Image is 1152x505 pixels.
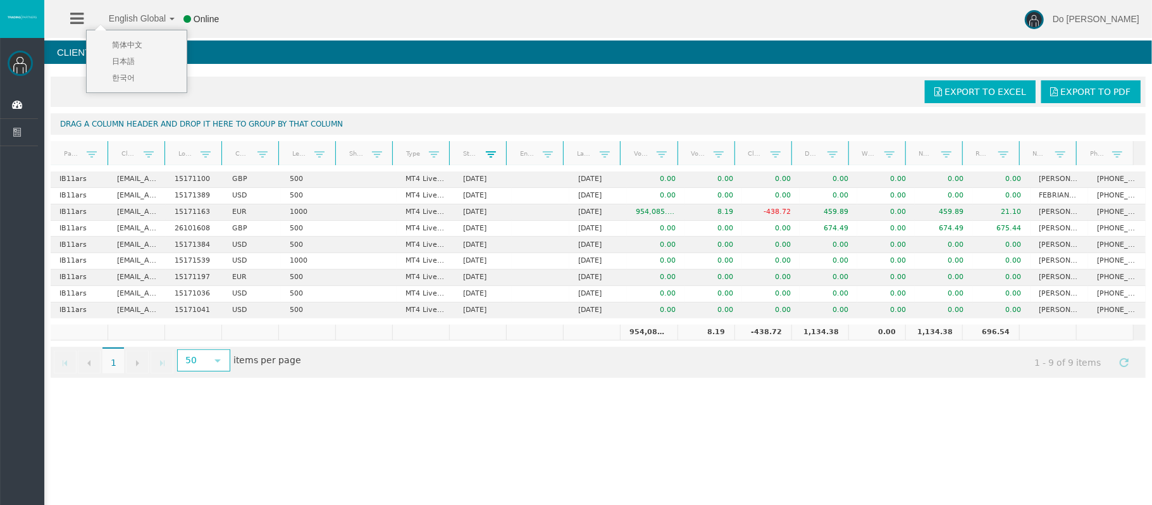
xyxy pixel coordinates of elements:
[56,145,87,162] a: Partner code
[281,302,338,318] td: 500
[454,188,512,204] td: [DATE]
[973,171,1031,188] td: 0.00
[1031,221,1088,237] td: [PERSON_NAME]
[1113,351,1135,372] a: Refresh
[454,171,512,188] td: [DATE]
[108,270,166,286] td: [EMAIL_ADDRESS][DOMAIN_NAME]
[915,253,972,270] td: 0.00
[96,38,182,52] a: 简体中文
[857,171,915,188] td: 0.00
[108,286,166,302] td: [EMAIL_ADDRESS][DOMAIN_NAME]
[569,237,627,253] td: [DATE]
[223,188,281,204] td: USD
[857,270,915,286] td: 0.00
[454,237,512,253] td: [DATE]
[1041,80,1141,103] a: Export to PDF
[800,302,857,318] td: 0.00
[569,204,627,221] td: [DATE]
[925,80,1036,103] a: Export to Excel
[915,204,972,221] td: 459.89
[740,145,771,162] a: Closed PNL
[51,113,1146,135] div: Drag a column header and drop it here to group by that column
[1031,237,1088,253] td: [PERSON_NAME]
[397,171,454,188] td: MT4 LiveFloatingSpreadAccount
[968,145,998,162] a: Real equity
[857,221,915,237] td: 0.00
[627,188,684,204] td: 0.00
[857,302,915,318] td: 0.00
[854,145,884,162] a: Withdrawals
[108,188,166,204] td: [EMAIL_ADDRESS][DOMAIN_NAME]
[800,253,857,270] td: 0.00
[281,253,338,270] td: 1000
[962,325,1019,341] td: 696.54
[108,204,166,221] td: [EMAIL_ADDRESS][DOMAIN_NAME]
[915,270,972,286] td: 0.00
[1119,358,1129,368] span: Refresh
[905,325,962,341] td: 1,134.38
[132,358,142,368] span: Go to the next page
[684,253,742,270] td: 0.00
[454,286,512,302] td: [DATE]
[44,41,1152,64] h4: Clients List
[397,237,454,253] td: MT4 LiveFloatingSpreadAccount
[973,302,1031,318] td: 0.00
[945,87,1026,97] span: Export to Excel
[797,145,827,162] a: Deposits
[166,188,223,204] td: 15171389
[397,270,454,286] td: MT4 LiveFloatingSpreadAccount
[569,286,627,302] td: [DATE]
[1088,302,1146,318] td: [PHONE_NUMBER]
[92,13,166,23] span: English Global
[569,221,627,237] td: [DATE]
[178,351,206,370] span: 50
[454,221,512,237] td: [DATE]
[1088,286,1146,302] td: [PHONE_NUMBER]
[857,204,915,221] td: 0.00
[223,302,281,318] td: USD
[626,145,657,162] a: Volume
[620,325,677,341] td: 954,085.74
[51,302,108,318] td: IB11ars
[78,351,101,373] a: Go to the previous page
[1025,10,1044,29] img: user-image
[113,145,144,162] a: Client
[627,270,684,286] td: 0.00
[627,286,684,302] td: 0.00
[108,171,166,188] td: [EMAIL_ADDRESS][DOMAIN_NAME]
[108,237,166,253] td: [EMAIL_ADDRESS][DOMAIN_NAME]
[1053,14,1139,24] span: Do [PERSON_NAME]
[108,253,166,270] td: [EMAIL_ADDRESS][DOMAIN_NAME]
[627,302,684,318] td: 0.00
[627,253,684,270] td: 0.00
[742,302,800,318] td: 0.00
[1061,87,1131,97] span: Export to PDF
[166,253,223,270] td: 15171539
[213,356,223,366] span: select
[223,221,281,237] td: GBP
[973,204,1031,221] td: 21.10
[397,302,454,318] td: MT4 LiveFloatingSpreadAccount
[684,302,742,318] td: 0.00
[281,221,338,237] td: 500
[1088,204,1146,221] td: [PHONE_NUMBER]
[857,286,915,302] td: 0.00
[51,286,108,302] td: IB11ars
[454,204,512,221] td: [DATE]
[223,204,281,221] td: EUR
[742,188,800,204] td: 0.00
[1025,145,1055,162] a: Name
[157,358,167,368] span: Go to the last page
[1031,270,1088,286] td: [PERSON_NAME]
[973,221,1031,237] td: 675.44
[1023,351,1113,374] span: 1 - 9 of 9 items
[800,188,857,204] td: 0.00
[742,221,800,237] td: 0.00
[973,188,1031,204] td: 0.00
[223,237,281,253] td: USD
[915,171,972,188] td: 0.00
[51,204,108,221] td: IB11ars
[166,237,223,253] td: 15171384
[973,286,1031,302] td: 0.00
[397,253,454,270] td: MT4 LiveFloatingSpreadAccount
